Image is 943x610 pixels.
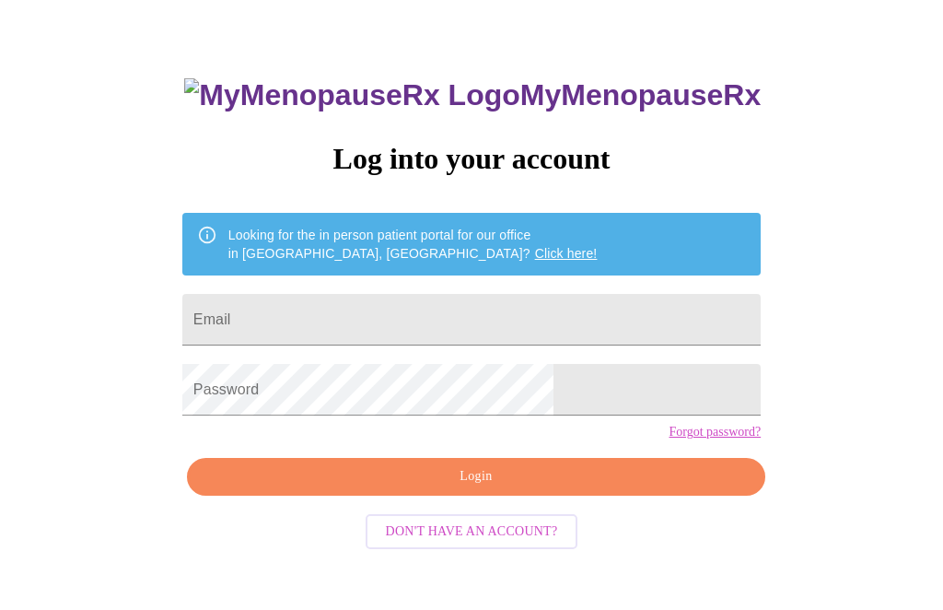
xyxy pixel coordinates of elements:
[361,523,583,539] a: Don't have an account?
[184,79,519,113] img: MyMenopauseRx Logo
[669,426,761,440] a: Forgot password?
[366,515,578,551] button: Don't have an account?
[228,219,598,271] div: Looking for the in person patient portal for our office in [GEOGRAPHIC_DATA], [GEOGRAPHIC_DATA]?
[184,79,761,113] h3: MyMenopauseRx
[182,143,761,177] h3: Log into your account
[386,522,558,545] span: Don't have an account?
[208,466,744,489] span: Login
[535,247,598,262] a: Click here!
[187,459,765,497] button: Login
